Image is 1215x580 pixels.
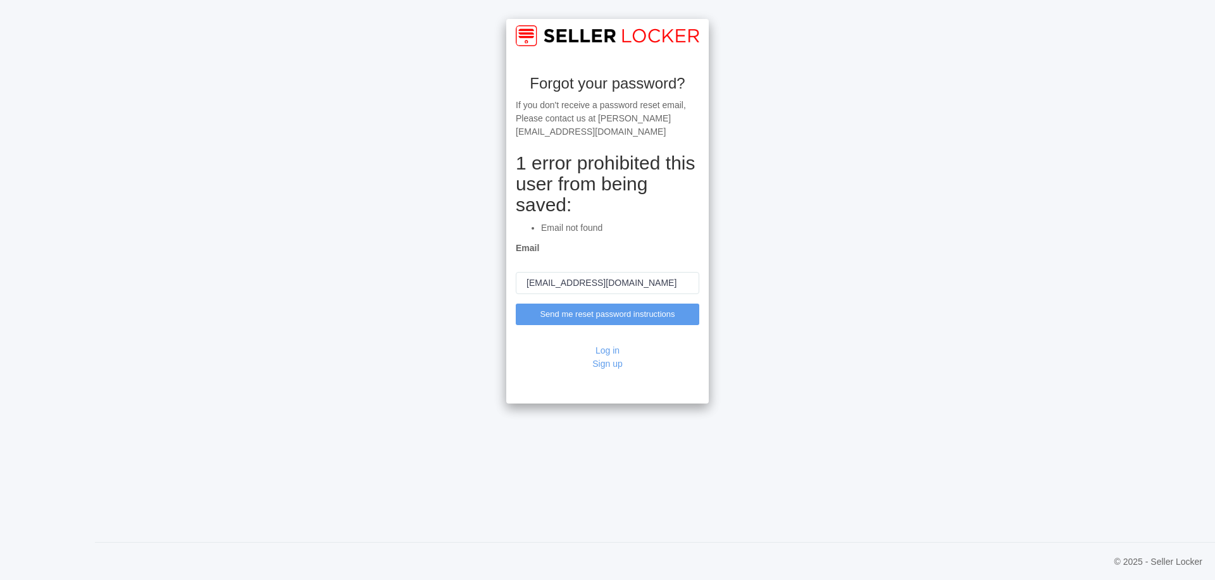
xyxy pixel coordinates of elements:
[516,152,699,215] h2: 1 error prohibited this user from being saved:
[595,345,620,355] a: Log in
[592,359,622,369] a: Sign up
[516,242,539,255] label: Email
[516,304,699,325] input: Send me reset password instructions
[541,221,699,235] li: Email not found
[1114,555,1203,569] span: © 2025 - Seller Locker
[516,25,699,46] img: Image
[516,75,699,92] h3: Forgot your password?
[516,99,699,139] p: If you don't receive a password reset email, Please contact us at [PERSON_NAME][EMAIL_ADDRESS][DO...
